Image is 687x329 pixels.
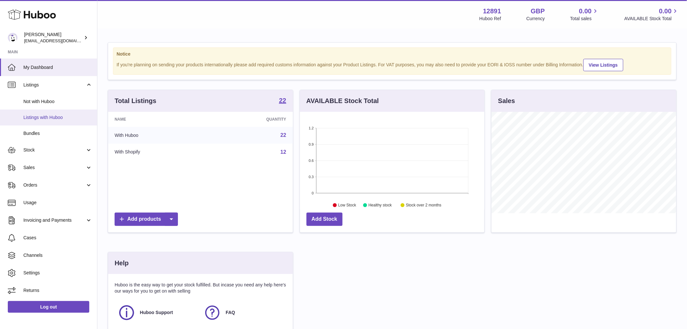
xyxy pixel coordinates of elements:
[208,112,293,127] th: Quantity
[309,126,314,130] text: 1.2
[279,97,286,104] strong: 22
[23,64,92,71] span: My Dashboard
[309,175,314,179] text: 0.3
[115,213,178,226] a: Add products
[108,112,208,127] th: Name
[306,97,379,105] h3: AVAILABLE Stock Total
[406,203,441,208] text: Stock over 2 months
[204,304,283,322] a: FAQ
[659,7,672,16] span: 0.00
[281,132,286,138] a: 22
[368,203,392,208] text: Healthy stock
[583,59,623,71] a: View Listings
[23,99,92,105] span: Not with Huboo
[309,142,314,146] text: 0.9
[115,259,129,268] h3: Help
[624,7,679,22] a: 0.00 AVAILABLE Stock Total
[527,16,545,22] div: Currency
[108,144,208,161] td: With Shopify
[338,203,356,208] text: Low Stock
[117,58,668,71] div: If you're planning on sending your products internationally please add required customs informati...
[117,51,668,57] strong: Notice
[23,82,85,88] span: Listings
[23,182,85,188] span: Orders
[23,200,92,206] span: Usage
[309,159,314,163] text: 0.6
[23,217,85,223] span: Invoicing and Payments
[23,147,85,153] span: Stock
[312,191,314,195] text: 0
[624,16,679,22] span: AVAILABLE Stock Total
[23,164,85,171] span: Sales
[8,301,89,313] a: Log out
[23,235,92,241] span: Cases
[118,304,197,322] a: Huboo Support
[23,252,92,258] span: Channels
[483,7,501,16] strong: 12891
[579,7,592,16] span: 0.00
[23,114,92,121] span: Listings with Huboo
[226,309,235,316] span: FAQ
[23,270,92,276] span: Settings
[531,7,545,16] strong: GBP
[23,130,92,137] span: Bundles
[115,282,286,294] p: Huboo is the easy way to get your stock fulfilled. But incase you need any help here's our ways f...
[8,33,18,43] img: internalAdmin-12891@internal.huboo.com
[570,16,599,22] span: Total sales
[115,97,156,105] h3: Total Listings
[24,32,82,44] div: [PERSON_NAME]
[306,213,343,226] a: Add Stock
[498,97,515,105] h3: Sales
[570,7,599,22] a: 0.00 Total sales
[480,16,501,22] div: Huboo Ref
[108,127,208,144] td: With Huboo
[23,287,92,294] span: Returns
[281,149,286,155] a: 12
[279,97,286,105] a: 22
[24,38,95,43] span: [EMAIL_ADDRESS][DOMAIN_NAME]
[140,309,173,316] span: Huboo Support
